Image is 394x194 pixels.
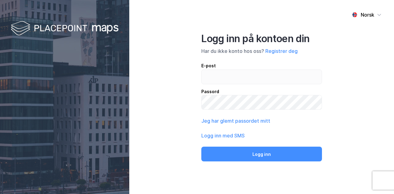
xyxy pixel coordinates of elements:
div: Passord [201,88,322,95]
div: Har du ikke konto hos oss? [201,47,322,55]
button: Logg inn [201,147,322,161]
div: Logg inn på kontoen din [201,33,322,45]
div: E-post [201,62,322,69]
button: Registrer deg [265,47,298,55]
img: logo-white.f07954bde2210d2a523dddb988cd2aa7.svg [11,20,119,38]
div: Norsk [361,11,374,18]
button: Logg inn med SMS [201,132,245,139]
button: Jeg har glemt passordet mitt [201,117,270,125]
